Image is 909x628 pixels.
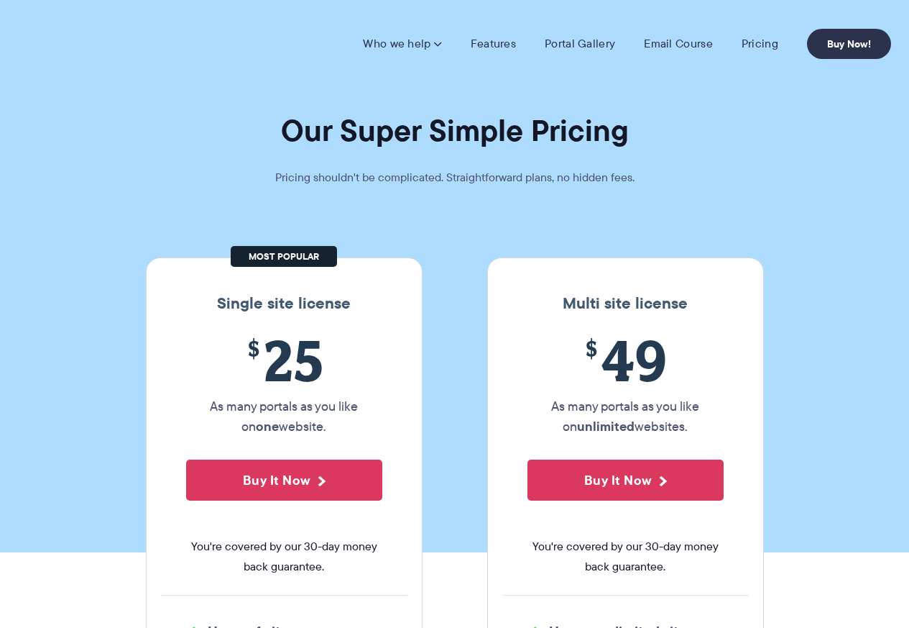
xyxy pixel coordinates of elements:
h3: Multi site license [502,294,749,313]
button: Buy It Now [186,460,382,501]
a: Buy Now! [807,29,891,59]
button: Buy It Now [527,460,724,501]
a: Portal Gallery [545,37,615,51]
a: Pricing [742,37,778,51]
span: 49 [527,327,724,393]
strong: unlimited [577,417,635,436]
a: Features [471,37,516,51]
span: 25 [186,327,382,393]
strong: one [256,417,279,436]
h3: Single site license [161,294,407,313]
a: Who we help [363,37,441,51]
p: As many portals as you like on website. [186,396,382,437]
p: As many portals as you like on websites. [527,396,724,437]
span: You're covered by our 30-day money back guarantee. [527,537,724,577]
p: Pricing shouldn't be complicated. Straightforward plans, no hidden fees. [239,168,670,188]
span: You're covered by our 30-day money back guarantee. [186,537,382,577]
a: Email Course [644,37,713,51]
